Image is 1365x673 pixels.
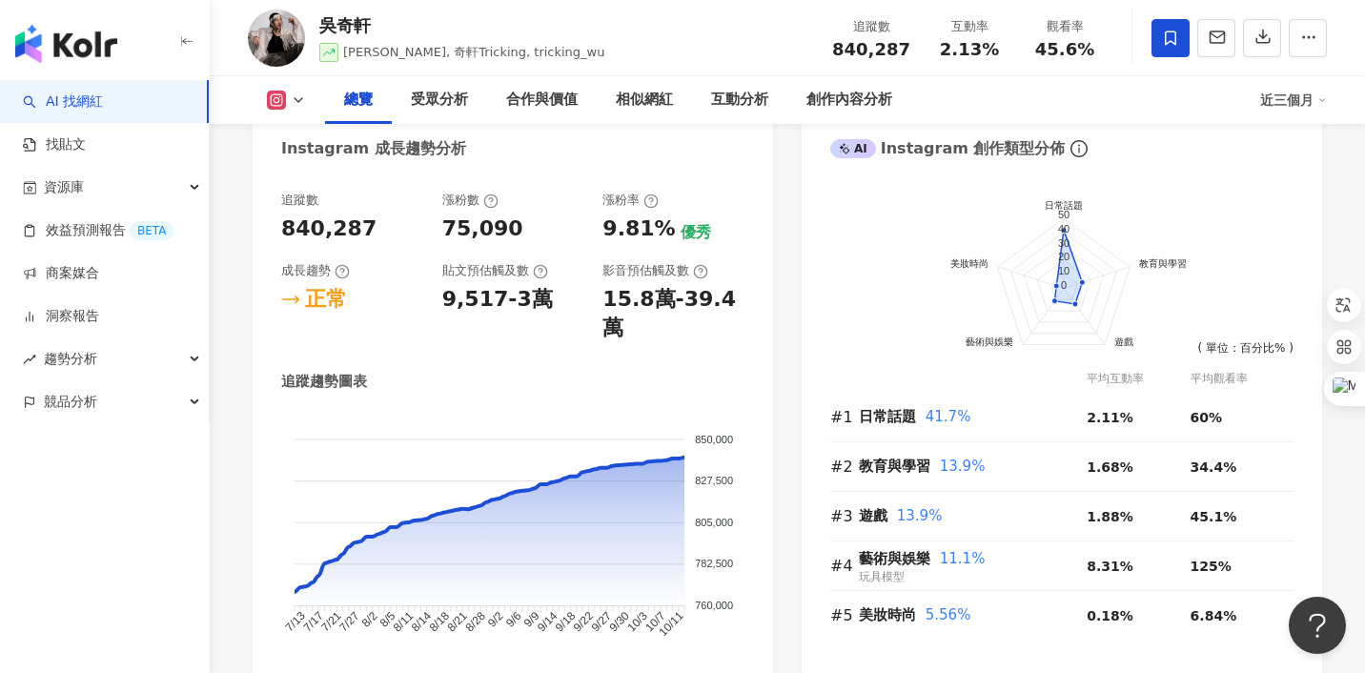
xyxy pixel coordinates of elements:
tspan: 9/18 [553,609,579,635]
div: 貼文預估觸及數 [442,262,548,279]
a: 效益預測報告BETA [23,221,173,240]
text: 0 [1061,279,1067,291]
div: 漲粉數 [442,192,499,209]
span: info-circle [1068,137,1090,160]
text: 遊戲 [1114,336,1133,347]
tspan: 7/21 [318,609,344,635]
div: AI [830,139,876,158]
span: 13.9% [940,458,986,475]
span: 教育與學習 [859,458,930,475]
span: 趨勢分析 [44,337,97,380]
div: 追蹤數 [832,17,910,36]
span: 60% [1191,410,1223,425]
div: #2 [830,455,859,479]
div: 追蹤數 [281,192,318,209]
span: 美妝時尚 [859,606,916,623]
div: 創作內容分析 [806,89,892,112]
span: 6.84% [1191,608,1237,623]
tspan: 10/3 [624,609,650,635]
span: 遊戲 [859,507,887,524]
div: Instagram 創作類型分佈 [830,138,1065,159]
div: 吳奇軒 [319,13,605,37]
div: Instagram 成長趨勢分析 [281,138,466,159]
tspan: 9/22 [571,609,597,635]
div: 9,517-3萬 [442,285,553,315]
div: 優秀 [681,222,711,243]
tspan: 9/14 [535,609,560,635]
tspan: 8/21 [445,609,471,635]
span: 13.9% [897,507,943,524]
div: 合作與價值 [506,89,578,112]
span: 1.68% [1087,459,1133,475]
tspan: 850,000 [695,434,733,445]
a: searchAI 找網紅 [23,92,103,112]
a: 找貼文 [23,135,86,154]
span: 2.13% [940,40,999,59]
tspan: 9/6 [503,609,524,630]
tspan: 827,500 [695,475,733,486]
div: 平均互動率 [1087,370,1190,388]
text: 30 [1058,237,1070,249]
tspan: 10/7 [642,609,668,635]
tspan: 8/18 [427,609,453,635]
tspan: 9/27 [589,609,615,635]
div: 總覽 [344,89,373,112]
span: rise [23,353,36,366]
div: 受眾分析 [411,89,468,112]
text: 50 [1058,210,1070,221]
img: KOL Avatar [248,10,305,67]
div: 9.81% [602,214,675,244]
div: 漲粉率 [602,192,659,209]
text: 教育與學習 [1139,258,1187,269]
span: 1.88% [1087,509,1133,524]
div: 75,090 [442,214,523,244]
span: 競品分析 [44,380,97,423]
text: 日常話題 [1045,201,1083,212]
tspan: 9/30 [607,609,633,635]
span: 資源庫 [44,166,84,209]
span: 藝術與娛樂 [859,550,930,567]
span: 125% [1191,559,1232,574]
tspan: 7/13 [283,609,309,635]
div: 互動率 [933,17,1006,36]
text: 20 [1058,252,1070,263]
tspan: 760,000 [695,600,733,611]
tspan: 10/11 [656,609,685,639]
tspan: 805,000 [695,517,733,528]
div: 互動分析 [711,89,768,112]
span: 34.4% [1191,459,1237,475]
span: 8.31% [1087,559,1133,574]
tspan: 8/11 [391,609,417,635]
div: #5 [830,603,859,627]
span: 11.1% [940,550,986,567]
text: 40 [1058,223,1070,235]
div: #3 [830,504,859,528]
tspan: 8/2 [359,609,380,630]
div: 觀看率 [1029,17,1101,36]
span: 45.6% [1035,40,1094,59]
tspan: 9/9 [521,609,542,630]
a: 洞察報告 [23,307,99,326]
tspan: 8/14 [409,609,435,635]
tspan: 9/2 [485,609,506,630]
tspan: 7/27 [336,609,362,635]
tspan: 7/17 [300,609,326,635]
tspan: 782,500 [695,559,733,570]
div: 影音預估觸及數 [602,262,708,279]
span: [PERSON_NAME], 奇軒Tricking, tricking_wu [343,45,605,59]
span: 2.11% [1087,410,1133,425]
text: 藝術與娛樂 [966,336,1013,347]
div: 840,287 [281,214,377,244]
div: 近三個月 [1260,85,1327,115]
span: 840,287 [832,39,910,59]
tspan: 8/5 [377,609,398,630]
div: 成長趨勢 [281,262,350,279]
div: 15.8萬-39.4萬 [602,285,744,344]
span: 玩具模型 [859,570,905,583]
span: 45.1% [1191,509,1237,524]
text: 10 [1058,265,1070,276]
text: 美妝時尚 [950,258,988,269]
span: 5.56% [926,606,971,623]
div: #1 [830,405,859,429]
span: 0.18% [1087,608,1133,623]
